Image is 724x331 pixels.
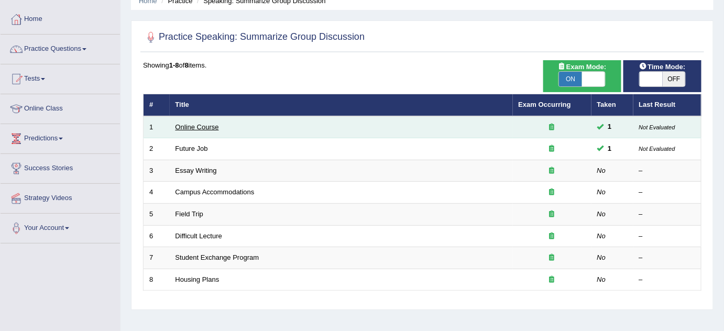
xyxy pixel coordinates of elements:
[1,94,120,120] a: Online Class
[175,167,217,174] a: Essay Writing
[144,182,170,204] td: 4
[175,145,208,152] a: Future Job
[639,187,696,197] div: –
[175,232,222,240] a: Difficult Lecture
[597,167,606,174] em: No
[1,35,120,61] a: Practice Questions
[519,187,586,197] div: Exam occurring question
[663,72,686,86] span: OFF
[591,94,633,116] th: Taken
[604,144,616,155] span: You can still take this question
[519,253,586,263] div: Exam occurring question
[1,124,120,150] a: Predictions
[554,61,610,72] span: Exam Mode:
[519,101,571,108] a: Exam Occurring
[144,94,170,116] th: #
[143,29,365,45] h2: Practice Speaking: Summarize Group Discussion
[519,231,586,241] div: Exam occurring question
[639,146,675,152] small: Not Evaluated
[144,160,170,182] td: 3
[604,122,616,133] span: You can still take this question
[175,275,220,283] a: Housing Plans
[144,204,170,226] td: 5
[175,253,259,261] a: Student Exchange Program
[1,154,120,180] a: Success Stories
[175,188,255,196] a: Campus Accommodations
[597,232,606,240] em: No
[519,275,586,285] div: Exam occurring question
[144,269,170,291] td: 8
[185,61,189,69] b: 8
[639,209,696,219] div: –
[633,94,701,116] th: Last Result
[597,210,606,218] em: No
[144,116,170,138] td: 1
[639,253,696,263] div: –
[1,184,120,210] a: Strategy Videos
[169,61,179,69] b: 1-8
[144,225,170,247] td: 6
[1,64,120,91] a: Tests
[639,166,696,176] div: –
[1,214,120,240] a: Your Account
[170,94,513,116] th: Title
[597,253,606,261] em: No
[519,166,586,176] div: Exam occurring question
[597,275,606,283] em: No
[144,247,170,269] td: 7
[639,275,696,285] div: –
[175,210,203,218] a: Field Trip
[543,60,621,92] div: Show exams occurring in exams
[559,72,582,86] span: ON
[143,60,701,70] div: Showing of items.
[1,5,120,31] a: Home
[144,138,170,160] td: 2
[639,231,696,241] div: –
[519,144,586,154] div: Exam occurring question
[635,61,689,72] span: Time Mode:
[597,188,606,196] em: No
[519,209,586,219] div: Exam occurring question
[175,123,219,131] a: Online Course
[639,124,675,130] small: Not Evaluated
[519,123,586,133] div: Exam occurring question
